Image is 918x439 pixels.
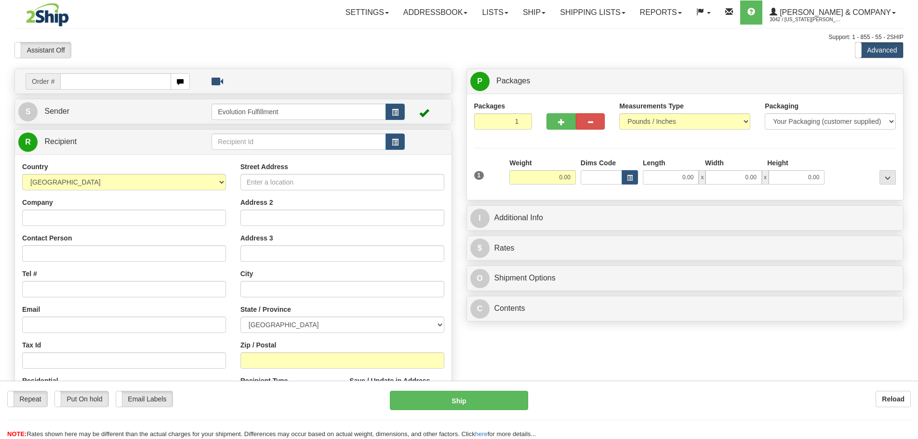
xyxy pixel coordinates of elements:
[26,73,60,90] span: Order #
[22,233,72,243] label: Contact Person
[767,158,788,168] label: Height
[14,2,80,27] img: logo3042.jpg
[22,376,58,386] label: Residential
[699,170,705,185] span: x
[240,198,273,207] label: Address 2
[55,391,108,407] label: Put On hold
[240,162,288,172] label: Street Address
[882,395,905,403] b: Reload
[896,170,917,268] iframe: chat widget
[7,430,27,438] span: NOTE:
[777,8,891,16] span: [PERSON_NAME] & Company
[240,233,273,243] label: Address 3
[470,239,490,258] span: $
[390,391,528,410] button: Ship
[475,430,488,438] a: here
[240,305,291,314] label: State / Province
[509,158,532,168] label: Weight
[470,299,900,319] a: CContents
[474,171,484,180] span: 1
[475,0,515,25] a: Lists
[212,133,386,150] input: Recipient Id
[22,340,41,350] label: Tax Id
[116,391,173,407] label: Email Labels
[762,0,903,25] a: [PERSON_NAME] & Company 3042 / [US_STATE][PERSON_NAME]
[581,158,616,168] label: Dims Code
[18,132,190,152] a: R Recipient
[240,269,253,279] label: City
[470,268,900,288] a: OShipment Options
[516,0,553,25] a: Ship
[855,42,903,58] label: Advanced
[705,158,724,168] label: Width
[18,102,38,121] span: S
[349,376,444,395] label: Save / Update in Address Book
[14,33,904,41] div: Support: 1 - 855 - 55 - 2SHIP
[18,133,38,152] span: R
[470,209,490,228] span: I
[879,170,896,185] div: ...
[15,42,71,58] label: Assistant Off
[474,101,506,111] label: Packages
[338,0,396,25] a: Settings
[496,77,530,85] span: Packages
[240,376,288,386] label: Recipient Type
[22,305,40,314] label: Email
[470,71,900,91] a: P Packages
[44,137,77,146] span: Recipient
[470,269,490,288] span: O
[18,102,212,121] a: S Sender
[240,174,444,190] input: Enter a location
[470,72,490,91] span: P
[44,107,69,115] span: Sender
[396,0,475,25] a: Addressbook
[470,239,900,258] a: $Rates
[643,158,665,168] label: Length
[470,208,900,228] a: IAdditional Info
[22,198,53,207] label: Company
[770,15,842,25] span: 3042 / [US_STATE][PERSON_NAME]
[470,299,490,319] span: C
[765,101,798,111] label: Packaging
[553,0,632,25] a: Shipping lists
[22,162,48,172] label: Country
[212,104,386,120] input: Sender Id
[8,391,47,407] label: Repeat
[762,170,769,185] span: x
[876,391,911,407] button: Reload
[22,269,37,279] label: Tel #
[619,101,684,111] label: Measurements Type
[240,340,277,350] label: Zip / Postal
[633,0,689,25] a: Reports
